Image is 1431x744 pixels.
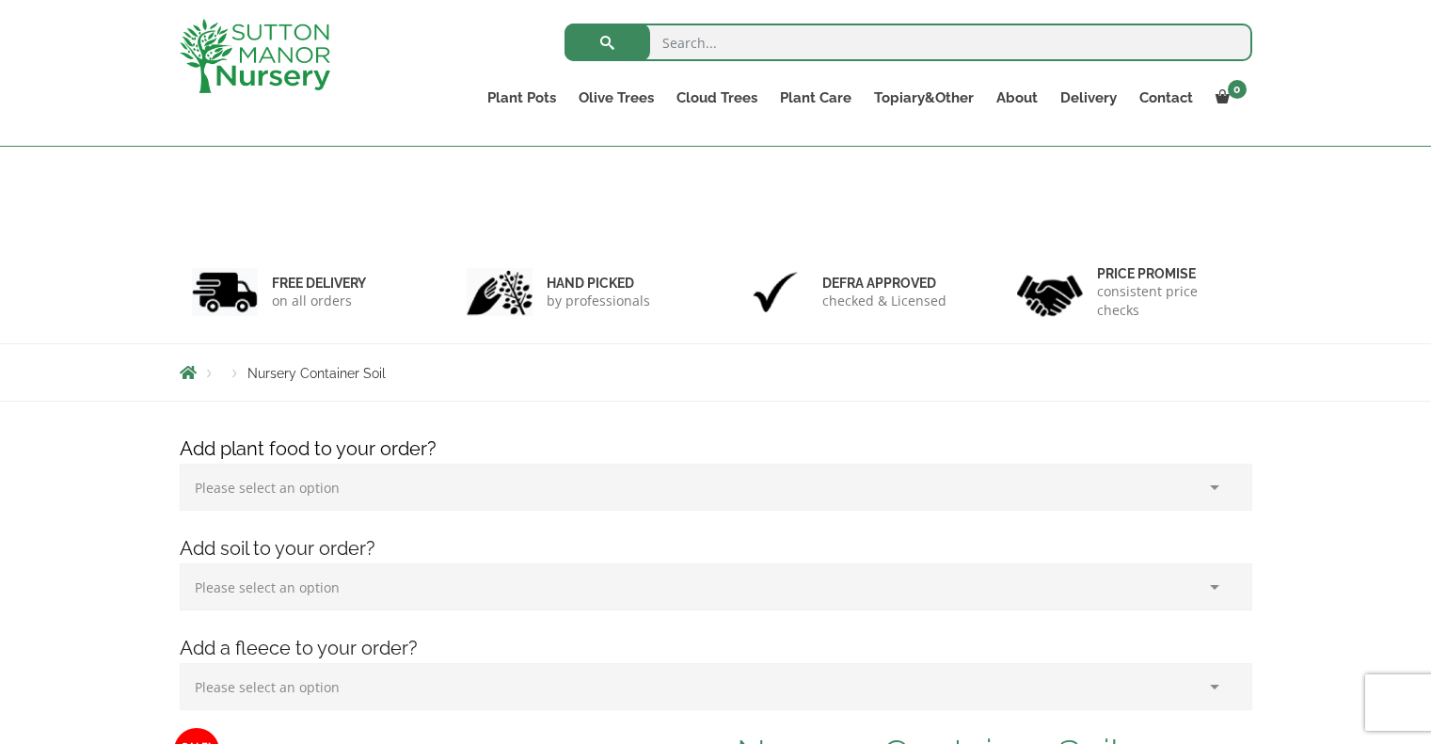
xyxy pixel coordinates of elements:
h4: Add soil to your order? [166,534,1266,563]
a: About [985,85,1049,111]
img: 2.jpg [467,268,533,316]
p: on all orders [272,292,366,310]
a: 0 [1204,85,1252,111]
h4: Add plant food to your order? [166,435,1266,464]
p: consistent price checks [1097,282,1240,320]
h6: Defra approved [822,275,946,292]
span: 0 [1228,80,1247,99]
h6: Price promise [1097,265,1240,282]
h6: hand picked [547,275,650,292]
a: Cloud Trees [665,85,769,111]
nav: Breadcrumbs [180,365,1252,380]
span: Nursery Container Soil [247,366,386,381]
a: Plant Pots [476,85,567,111]
p: by professionals [547,292,650,310]
a: Contact [1128,85,1204,111]
h6: FREE DELIVERY [272,275,366,292]
a: Plant Care [769,85,863,111]
h4: Add a fleece to your order? [166,634,1266,663]
a: Topiary&Other [863,85,985,111]
img: logo [180,19,330,93]
a: Delivery [1049,85,1128,111]
img: 4.jpg [1017,263,1083,321]
input: Search... [564,24,1252,61]
p: checked & Licensed [822,292,946,310]
a: Olive Trees [567,85,665,111]
img: 1.jpg [192,268,258,316]
img: 3.jpg [742,268,808,316]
